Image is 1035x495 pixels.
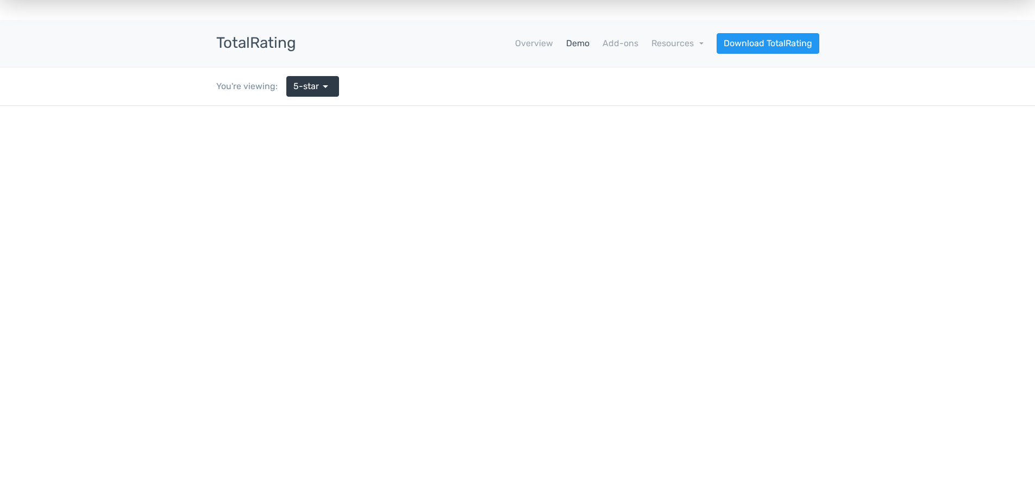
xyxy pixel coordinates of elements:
span: arrow_drop_down [319,80,332,93]
a: Demo [566,37,589,50]
a: Overview [515,37,553,50]
h3: TotalRating [216,35,296,52]
a: Download TotalRating [717,33,819,54]
a: Resources [651,38,704,48]
a: Add-ons [603,37,638,50]
a: 5-star arrow_drop_down [286,76,339,97]
span: 5-star [293,80,319,93]
div: You're viewing: [216,80,286,93]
